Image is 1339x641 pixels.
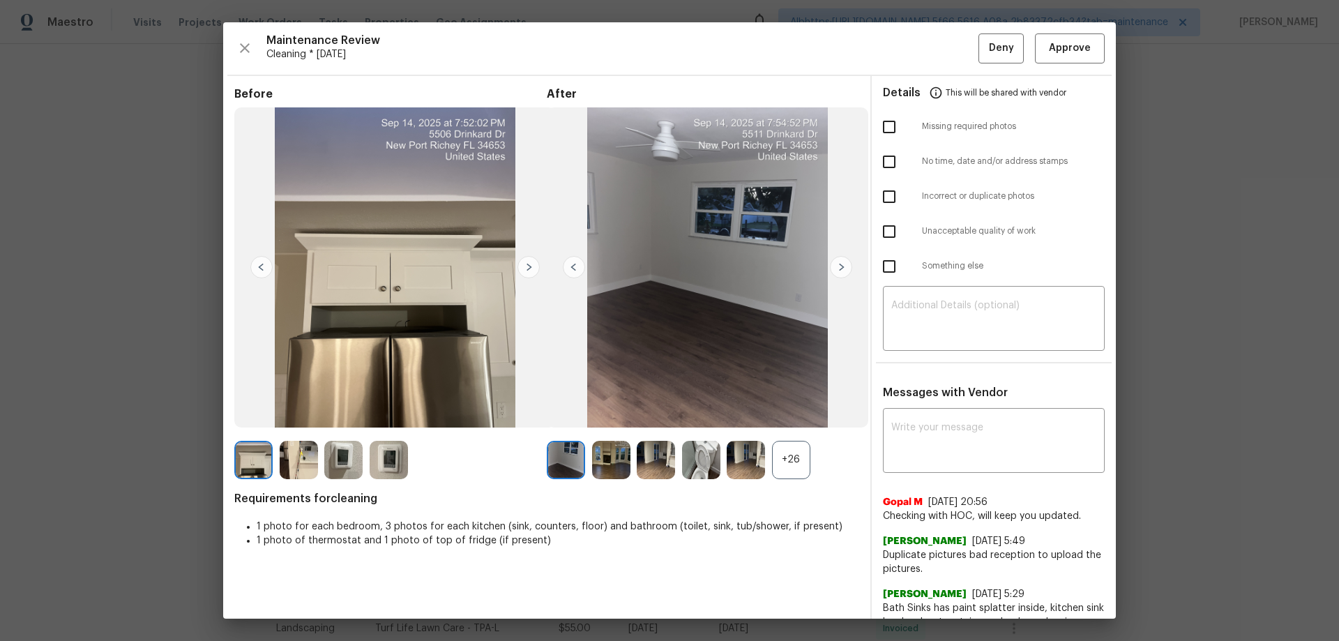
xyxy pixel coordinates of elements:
span: Deny [989,40,1014,57]
div: Incorrect or duplicate photos [872,179,1116,214]
span: Details [883,76,921,110]
div: +26 [772,441,810,479]
button: Deny [978,33,1024,63]
li: 1 photo of thermostat and 1 photo of top of fridge (if present) [257,534,859,548]
span: Before [234,87,547,101]
span: [DATE] 20:56 [928,497,988,507]
span: Duplicate pictures bad reception to upload the pictures. [883,548,1105,576]
span: [PERSON_NAME] [883,534,967,548]
span: Missing required photos [922,121,1105,133]
button: Approve [1035,33,1105,63]
span: Gopal M [883,495,923,509]
span: Maintenance Review [266,33,978,47]
div: Something else [872,249,1116,284]
div: No time, date and/or address stamps [872,144,1116,179]
span: Something else [922,260,1105,272]
li: 1 photo for each bedroom, 3 photos for each kitchen (sink, counters, floor) and bathroom (toilet,... [257,520,859,534]
span: Cleaning * [DATE] [266,47,978,61]
span: Requirements for cleaning [234,492,859,506]
span: Incorrect or duplicate photos [922,190,1105,202]
span: Unacceptable quality of work [922,225,1105,237]
span: After [547,87,859,101]
span: Checking with HOC, will keep you updated. [883,509,1105,523]
span: Messages with Vendor [883,387,1008,398]
img: left-chevron-button-url [563,256,585,278]
span: [DATE] 5:29 [972,589,1024,599]
span: No time, date and/or address stamps [922,156,1105,167]
div: Missing required photos [872,110,1116,144]
span: [DATE] 5:49 [972,536,1025,546]
div: Unacceptable quality of work [872,214,1116,249]
img: right-chevron-button-url [830,256,852,278]
img: right-chevron-button-url [517,256,540,278]
span: [PERSON_NAME] [883,587,967,601]
img: left-chevron-button-url [250,256,273,278]
span: This will be shared with vendor [946,76,1066,110]
span: Approve [1049,40,1091,57]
